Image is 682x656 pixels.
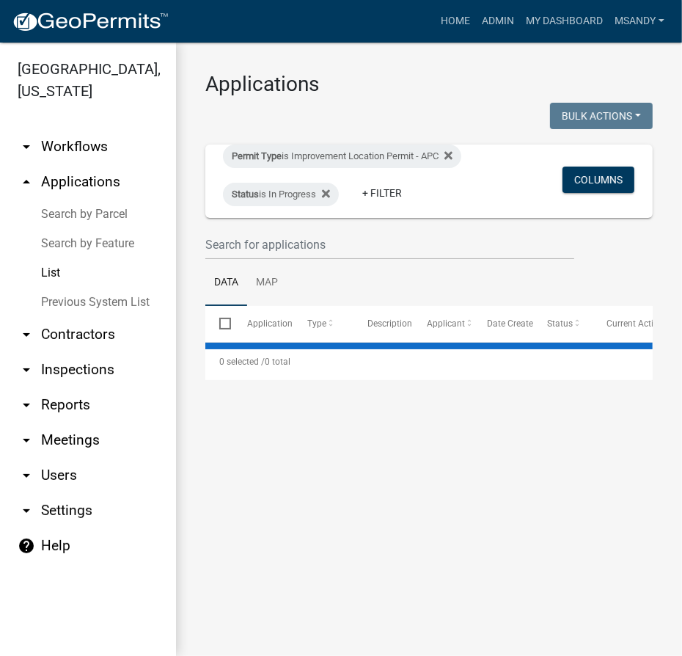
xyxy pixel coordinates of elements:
div: is In Progress [223,183,339,206]
datatable-header-cell: Description [353,306,414,341]
a: Map [247,260,287,307]
a: Data [205,260,247,307]
i: help [18,537,35,555]
datatable-header-cell: Current Activity [593,306,653,341]
span: Applicant [428,318,466,329]
i: arrow_drop_up [18,173,35,191]
datatable-header-cell: Date Created [473,306,533,341]
span: Date Created [487,318,538,329]
i: arrow_drop_down [18,396,35,414]
i: arrow_drop_down [18,361,35,379]
i: arrow_drop_down [18,326,35,343]
i: arrow_drop_down [18,502,35,520]
span: Current Activity [607,318,668,329]
div: is Improvement Location Permit - APC [223,145,461,168]
i: arrow_drop_down [18,431,35,449]
button: Bulk Actions [550,103,653,129]
div: 0 total [205,343,653,380]
a: Home [435,7,476,35]
datatable-header-cell: Status [533,306,593,341]
a: My Dashboard [520,7,609,35]
button: Columns [562,167,634,193]
h3: Applications [205,72,653,97]
datatable-header-cell: Applicant [413,306,473,341]
span: Status [547,318,573,329]
a: msandy [609,7,670,35]
span: Type [307,318,326,329]
a: + Filter [351,180,414,206]
i: arrow_drop_down [18,138,35,156]
span: Permit Type [232,150,282,161]
a: Admin [476,7,520,35]
datatable-header-cell: Type [293,306,353,341]
span: Status [232,189,259,200]
span: Application Number [248,318,328,329]
span: 0 selected / [219,357,265,367]
i: arrow_drop_down [18,467,35,484]
input: Search for applications [205,230,574,260]
datatable-header-cell: Application Number [233,306,293,341]
datatable-header-cell: Select [205,306,233,341]
span: Description [367,318,412,329]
